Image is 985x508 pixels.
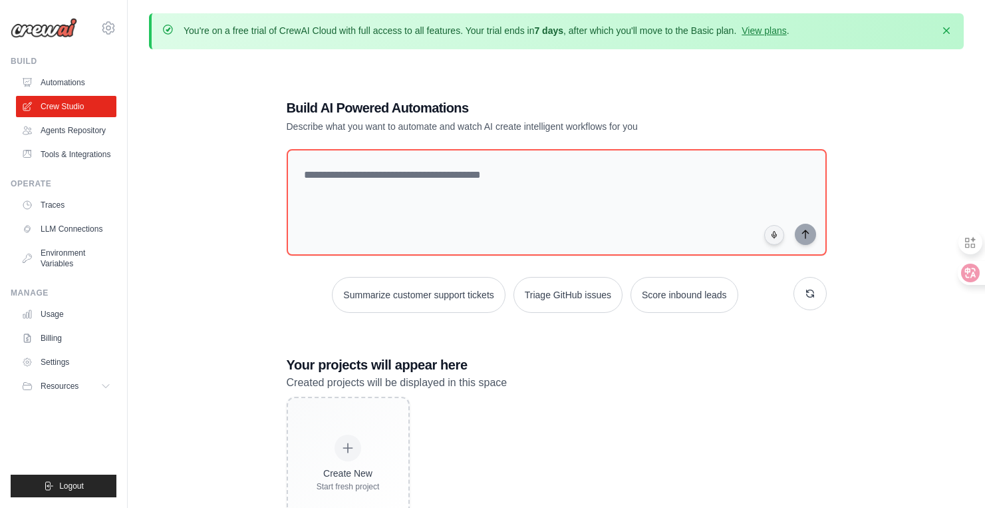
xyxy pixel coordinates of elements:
button: Triage GitHub issues [513,277,623,313]
p: Created projects will be displayed in this space [287,374,827,391]
button: Logout [11,475,116,497]
img: Logo [11,18,77,38]
a: Traces [16,194,116,216]
button: Summarize customer support tickets [332,277,505,313]
div: Manage [11,288,116,298]
button: Click to speak your automation idea [764,225,784,245]
button: Get new suggestions [793,277,827,310]
a: Automations [16,72,116,93]
button: Resources [16,376,116,397]
strong: 7 days [534,25,563,36]
p: Describe what you want to automate and watch AI create intelligent workflows for you [287,120,734,133]
div: Operate [11,178,116,189]
a: Billing [16,328,116,349]
h1: Build AI Powered Automations [287,99,734,117]
a: View plans [742,25,786,36]
a: Tools & Integrations [16,144,116,165]
span: Resources [41,381,78,391]
a: Agents Repository [16,120,116,141]
a: Environment Variables [16,242,116,274]
a: Settings [16,352,116,373]
a: Usage [16,304,116,325]
h3: Your projects will appear here [287,356,827,374]
div: Build [11,56,116,67]
a: LLM Connections [16,218,116,240]
a: Crew Studio [16,96,116,117]
div: Create New [317,467,380,480]
button: Score inbound leads [631,277,738,313]
span: Logout [59,481,84,491]
p: You're on a free trial of CrewAI Cloud with full access to all features. Your trial ends in , aft... [184,24,789,37]
div: Start fresh project [317,481,380,492]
